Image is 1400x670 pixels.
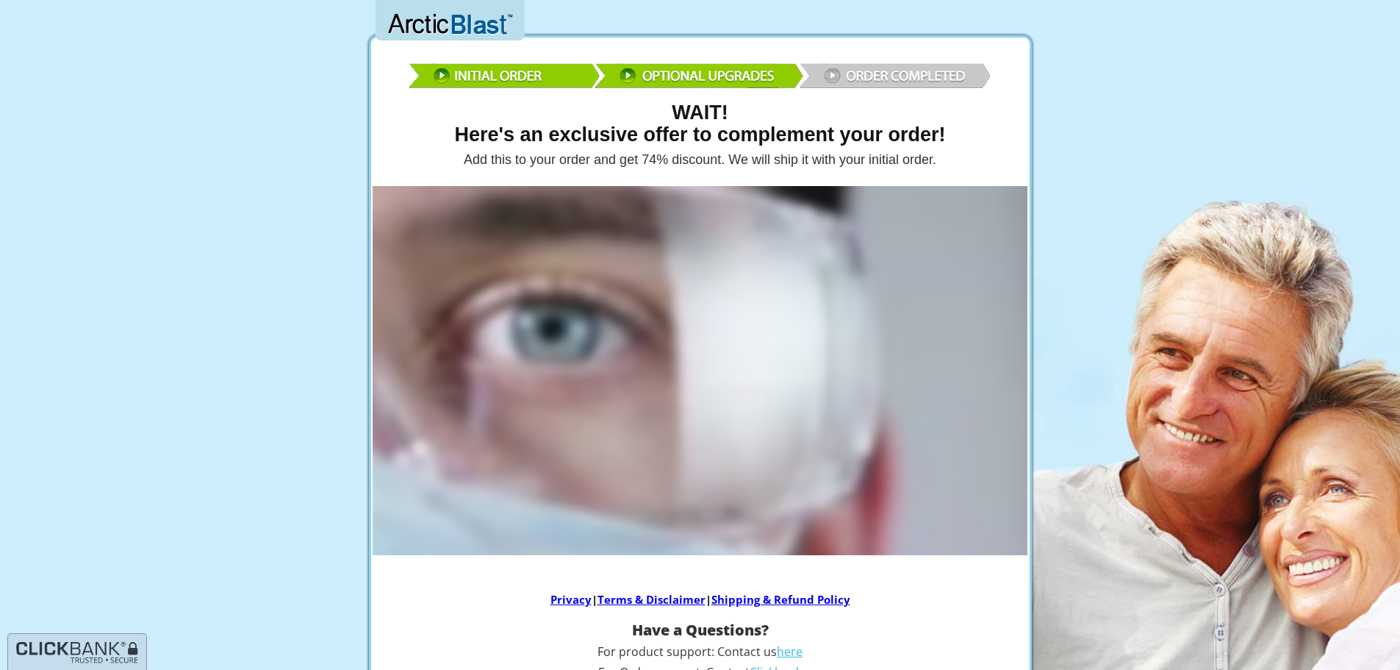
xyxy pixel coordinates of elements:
a: Terms & Disclaimer [597,592,706,607]
img: logo-tab-dark-blue-en.png [15,641,139,665]
img: reviewbar.png [406,52,994,95]
p: | | [373,592,1027,607]
a: Privacy [550,592,592,607]
a: Shipping & Refund Policy [711,592,850,607]
h4: Have a Questions? [366,622,1035,638]
h5: For product support: Contact us [366,646,1035,659]
a: here [777,644,803,660]
h1: WAIT! Here's an exclusive offer to complement your order! [373,102,1027,146]
h4: Add this to your order and get 74% discount. We will ship it with your initial order. [366,153,1035,168]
